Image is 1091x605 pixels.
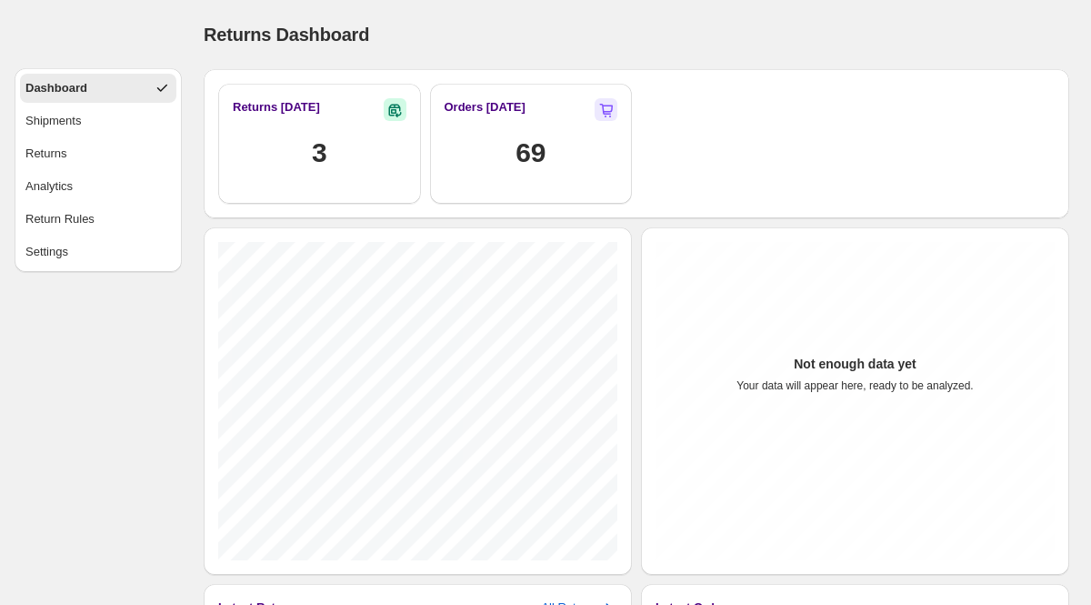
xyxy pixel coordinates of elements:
h3: Returns [DATE] [233,98,320,116]
button: Analytics [20,172,176,201]
div: Settings [25,243,68,261]
button: Return Rules [20,205,176,234]
button: Returns [20,139,176,168]
span: Returns Dashboard [204,25,369,45]
div: Dashboard [25,79,87,97]
div: Shipments [25,112,81,130]
div: Analytics [25,177,73,196]
button: Shipments [20,106,176,136]
h1: 69 [515,135,545,171]
h2: Orders [DATE] [445,98,525,116]
h1: 3 [312,135,326,171]
div: Returns [25,145,67,163]
button: Dashboard [20,74,176,103]
button: Settings [20,237,176,267]
div: Return Rules [25,210,95,228]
